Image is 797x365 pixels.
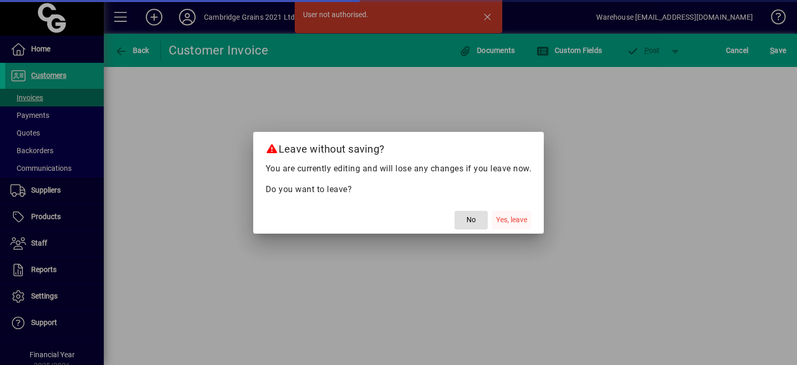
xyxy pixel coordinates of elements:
button: No [455,211,488,229]
h2: Leave without saving? [253,132,544,162]
button: Yes, leave [492,211,531,229]
p: You are currently editing and will lose any changes if you leave now. [266,163,532,175]
p: Do you want to leave? [266,183,532,196]
span: Yes, leave [496,214,527,225]
span: No [466,214,476,225]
